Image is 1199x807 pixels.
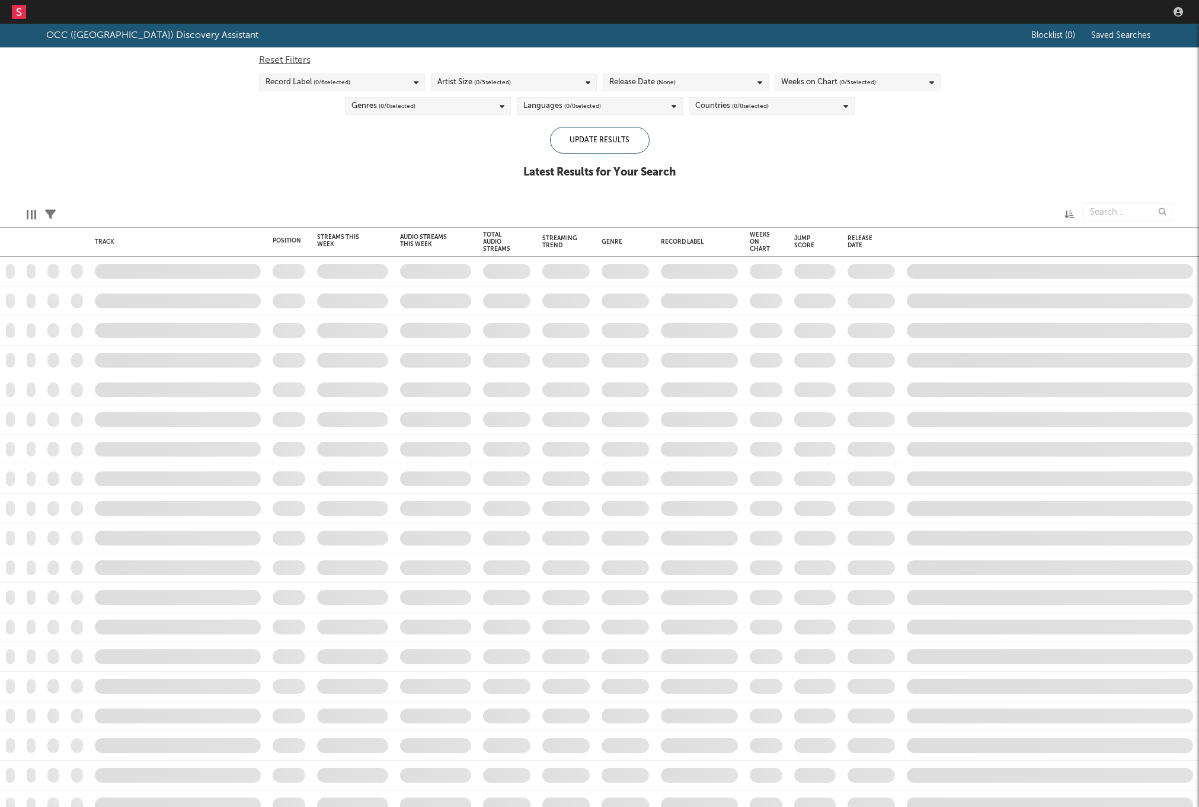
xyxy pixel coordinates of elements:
input: Search... [1083,203,1172,221]
div: Genres [351,99,415,113]
div: Weeks on Chart [781,75,876,90]
span: ( 0 / 0 selected) [564,99,601,113]
span: Saved Searches [1091,31,1153,40]
div: Record Label [266,75,350,90]
div: Genre [602,238,643,245]
div: Reset Filters [259,53,941,68]
span: ( 0 ) [1065,31,1075,40]
div: Jump Score [794,235,818,249]
div: Update Results [550,127,650,154]
div: OCC ([GEOGRAPHIC_DATA]) Discovery Assistant [46,28,258,43]
span: ( 0 / 0 selected) [379,99,415,113]
span: (None) [657,75,676,90]
span: ( 0 / 6 selected) [314,75,350,90]
div: Record Label [661,238,732,245]
div: Countries [695,99,769,113]
div: Latest Results for Your Search [523,165,676,180]
span: ( 0 / 0 selected) [732,99,769,113]
div: Streams This Week [317,234,370,248]
span: Blocklist [1031,31,1075,40]
div: Position [273,237,301,244]
div: Release Date [848,235,877,249]
div: Release Date [609,75,676,90]
div: Track [95,238,255,245]
div: Total Audio Streams [483,231,513,253]
div: Filters [45,197,56,232]
div: Streaming Trend [542,235,584,249]
span: ( 0 / 5 selected) [839,75,876,90]
div: Audio Streams This Week [400,234,453,248]
div: Edit Columns [27,197,36,232]
button: Saved Searches [1088,31,1153,40]
div: Artist Size [437,75,511,90]
div: Languages [523,99,601,113]
div: Weeks on Chart [750,231,770,253]
span: ( 0 / 5 selected) [474,75,511,90]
